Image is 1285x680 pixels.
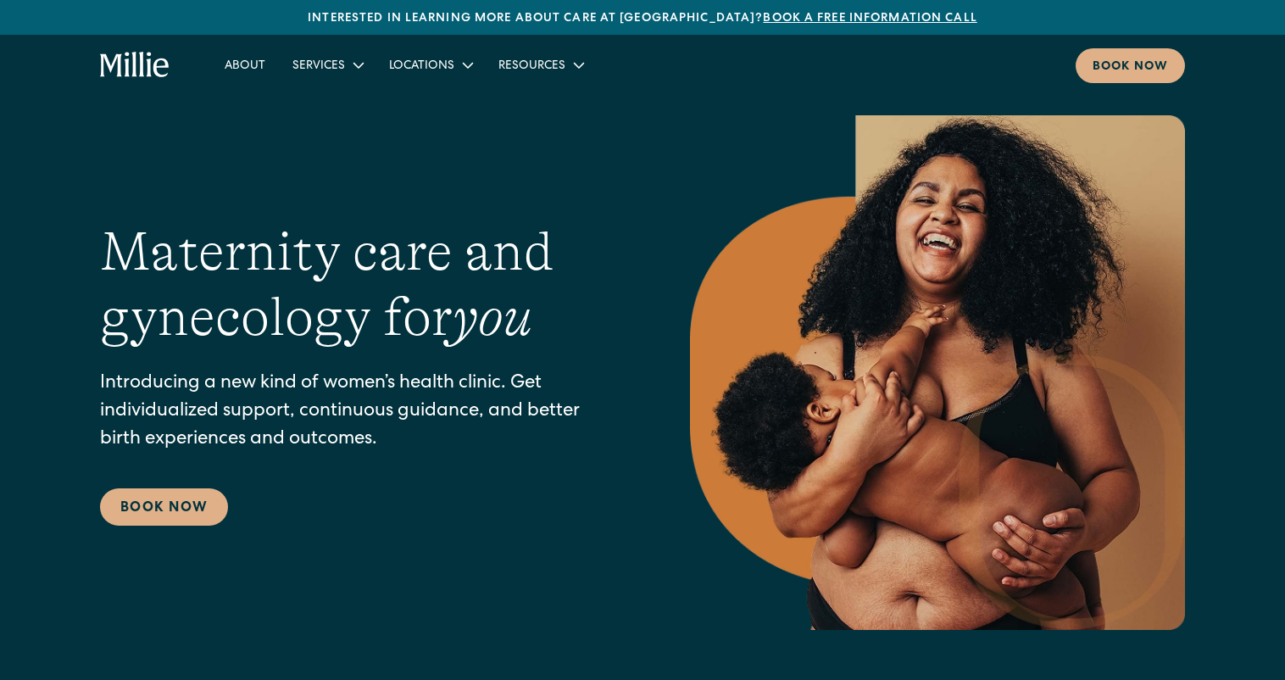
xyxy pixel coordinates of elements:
a: Book now [1076,48,1185,83]
div: Locations [389,58,454,75]
div: Resources [485,51,596,79]
p: Introducing a new kind of women’s health clinic. Get individualized support, continuous guidance,... [100,371,622,454]
a: home [100,52,170,79]
div: Services [292,58,345,75]
img: Smiling mother with her baby in arms, celebrating body positivity and the nurturing bond of postp... [690,115,1185,630]
div: Services [279,51,375,79]
em: you [453,287,532,348]
a: Book a free information call [763,13,976,25]
h1: Maternity care and gynecology for [100,220,622,350]
div: Resources [498,58,565,75]
div: Book now [1093,59,1168,76]
a: About [211,51,279,79]
a: Book Now [100,488,228,526]
div: Locations [375,51,485,79]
